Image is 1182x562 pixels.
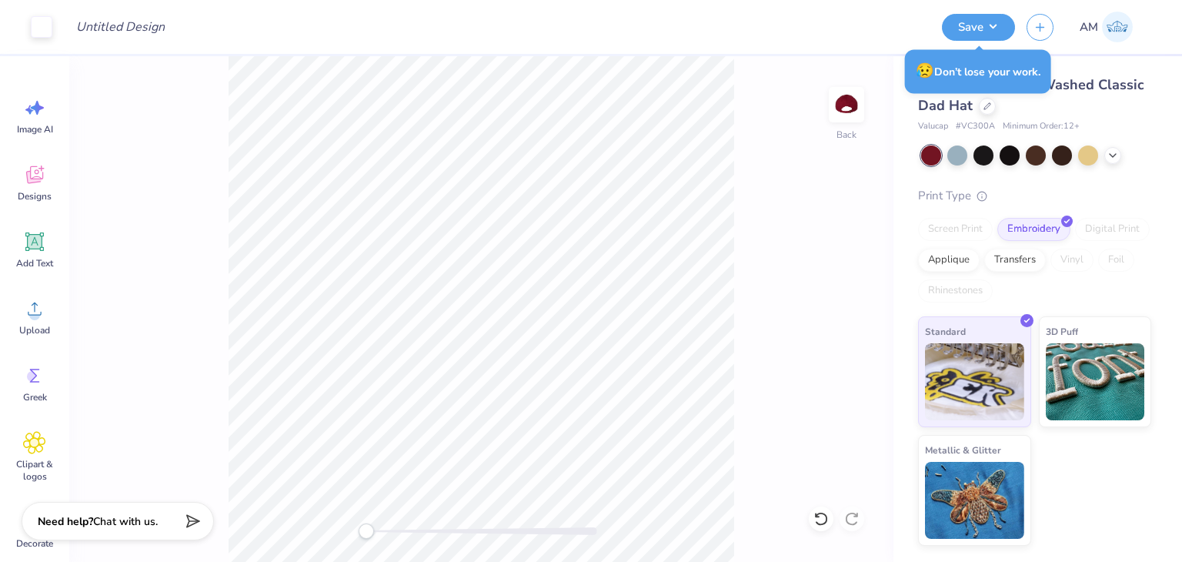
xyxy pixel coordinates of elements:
[1003,120,1080,133] span: Minimum Order: 12 +
[16,257,53,269] span: Add Text
[17,123,53,135] span: Image AI
[997,218,1070,241] div: Embroidery
[64,12,177,42] input: Untitled Design
[1102,12,1133,42] img: Abhinav Mohan
[836,128,856,142] div: Back
[942,14,1015,41] button: Save
[18,190,52,202] span: Designs
[925,343,1024,420] img: Standard
[38,514,93,529] strong: Need help?
[16,537,53,550] span: Decorate
[925,462,1024,539] img: Metallic & Glitter
[1075,218,1150,241] div: Digital Print
[918,249,980,272] div: Applique
[1046,343,1145,420] img: 3D Puff
[956,120,995,133] span: # VC300A
[918,120,948,133] span: Valucap
[984,249,1046,272] div: Transfers
[905,49,1051,93] div: Don’t lose your work.
[1046,323,1078,340] span: 3D Puff
[19,324,50,336] span: Upload
[918,218,993,241] div: Screen Print
[925,323,966,340] span: Standard
[831,89,862,120] img: Back
[93,514,158,529] span: Chat with us.
[9,458,60,483] span: Clipart & logos
[916,61,934,81] span: 😥
[1080,18,1098,36] span: AM
[1098,249,1134,272] div: Foil
[23,391,47,403] span: Greek
[359,524,374,539] div: Accessibility label
[918,187,1151,205] div: Print Type
[1050,249,1094,272] div: Vinyl
[925,442,1001,458] span: Metallic & Glitter
[1073,12,1140,42] a: AM
[918,279,993,303] div: Rhinestones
